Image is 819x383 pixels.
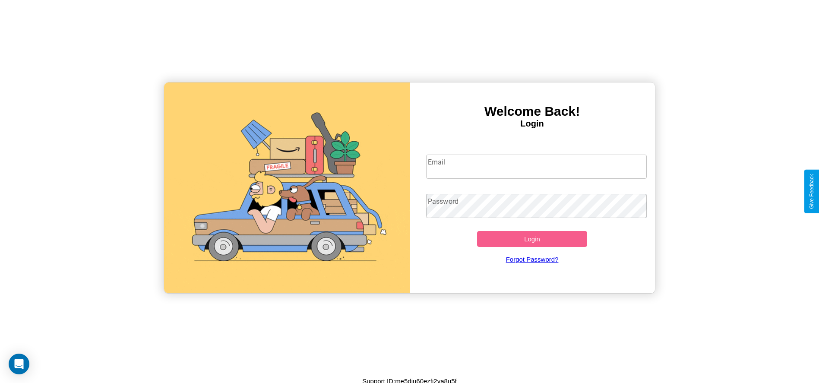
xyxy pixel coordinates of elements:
img: gif [164,82,409,293]
h3: Welcome Back! [410,104,655,119]
button: Login [477,231,588,247]
div: Give Feedback [809,174,815,209]
h4: Login [410,119,655,129]
a: Forgot Password? [422,247,642,272]
div: Open Intercom Messenger [9,354,29,374]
